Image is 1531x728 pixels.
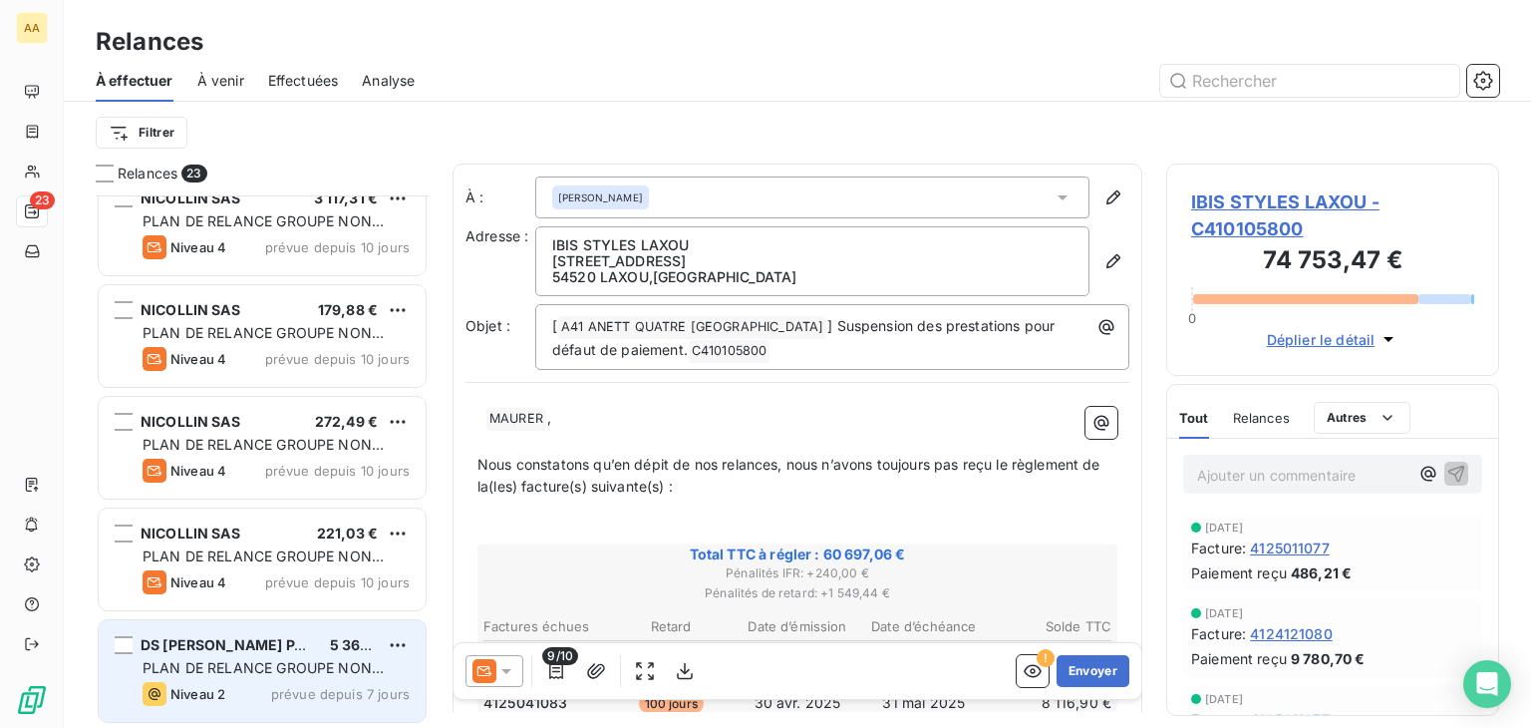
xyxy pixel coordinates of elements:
span: Paiement reçu [1191,562,1287,583]
span: PLAN DE RELANCE GROUPE NON AUTOMATIQUE [143,436,384,473]
span: Objet : [465,317,510,334]
span: Facture : [1191,538,1246,558]
span: 4125041083 [483,693,568,713]
span: PLAN DE RELANCE GROUPE NON AUTOMATIQUE [143,659,384,696]
span: A41 ANETT QUATRE [GEOGRAPHIC_DATA] [558,316,826,339]
span: Nous constatons qu’en dépit de nos relances, nous n’avons toujours pas reçu le règlement de la(le... [477,456,1104,496]
span: Niveau 4 [170,574,226,590]
th: Factures échues [482,616,607,637]
span: , [547,409,551,426]
span: PLAN DE RELANCE GROUPE NON AUTOMATIQUE [143,547,384,584]
label: À : [465,187,535,207]
span: 4124121080 [1250,623,1333,644]
span: 23 [30,191,55,209]
span: Relances [118,164,177,183]
span: Niveau 4 [170,351,226,367]
span: [DATE] [1205,607,1243,619]
p: IBIS STYLES LAXOU [552,237,1072,253]
span: NICOLLIN SAS [141,301,240,318]
span: prévue depuis 10 jours [265,351,410,367]
td: 31 mai 2025 [861,692,986,714]
span: DS [PERSON_NAME] PACKAGING VELIN [141,636,416,653]
span: Niveau 4 [170,463,226,479]
span: NICOLLIN SAS [141,189,240,206]
button: Déplier le détail [1261,328,1405,351]
span: Paiement reçu [1191,648,1287,669]
span: Analyse [362,71,415,91]
span: PLAN DE RELANCE GROUPE NON AUTOMATIQUE [143,324,384,361]
span: À venir [197,71,244,91]
span: 100 jours [639,695,704,713]
input: Rechercher [1160,65,1459,97]
div: AA [16,12,48,44]
span: 179,88 € [318,301,378,318]
span: 486,21 € [1291,562,1352,583]
span: C410105800 [689,340,770,363]
span: À effectuer [96,71,173,91]
button: Autres [1314,402,1410,434]
span: Facture : [1191,623,1246,644]
span: IBIS STYLES LAXOU - C410105800 [1191,188,1474,242]
span: ] Suspension des prestations pour défaut de paiement. [552,317,1059,358]
span: 272,49 € [315,413,378,430]
span: [ [552,317,557,334]
span: 23 [181,165,206,182]
td: 30 avr. 2025 [736,692,860,714]
h3: 74 753,47 € [1191,242,1474,282]
th: Retard [609,616,734,637]
button: Filtrer [96,117,187,149]
span: Niveau 4 [170,239,226,255]
span: prévue depuis 10 jours [265,574,410,590]
h3: Relances [96,24,203,60]
th: Solde TTC [988,616,1112,637]
img: Logo LeanPay [16,684,48,716]
span: MAURER [486,408,546,431]
span: Pénalités IFR : + 240,00 € [480,564,1114,582]
button: Envoyer [1057,655,1129,687]
span: prévue depuis 7 jours [271,686,410,702]
span: [DATE] [1205,693,1243,705]
span: Relances [1233,410,1290,426]
span: 4125011077 [1250,538,1330,558]
span: NICOLLIN SAS [141,413,240,430]
p: 54520 LAXOU , [GEOGRAPHIC_DATA] [552,269,1072,285]
p: [STREET_ADDRESS] [552,253,1072,269]
span: [DATE] [1205,522,1243,534]
span: Tout [1179,410,1209,426]
span: Pénalités de retard : + 1 549,44 € [480,584,1114,602]
span: 0 [1188,310,1196,326]
span: Déplier le détail [1267,329,1376,350]
span: 221,03 € [317,525,378,542]
span: Effectuées [268,71,339,91]
span: 9/10 [542,647,578,665]
span: PLAN DE RELANCE GROUPE NON AUTOMATIQUE [143,212,384,249]
td: 8 116,90 € [988,692,1112,714]
span: prévue depuis 10 jours [265,239,410,255]
div: grid [96,195,429,728]
th: Date d’échéance [861,616,986,637]
span: 3 117,31 € [314,189,379,206]
span: prévue depuis 10 jours [265,463,410,479]
span: 5 364,43 € [330,636,407,653]
span: Total TTC à régler : 60 697,06 € [480,545,1114,564]
span: NICOLLIN SAS [141,525,240,542]
th: Date d’émission [736,616,860,637]
span: Niveau 2 [170,686,225,702]
div: Open Intercom Messenger [1463,660,1511,708]
span: Adresse : [465,227,528,244]
span: 9 780,70 € [1291,648,1366,669]
span: [PERSON_NAME] [558,190,643,204]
